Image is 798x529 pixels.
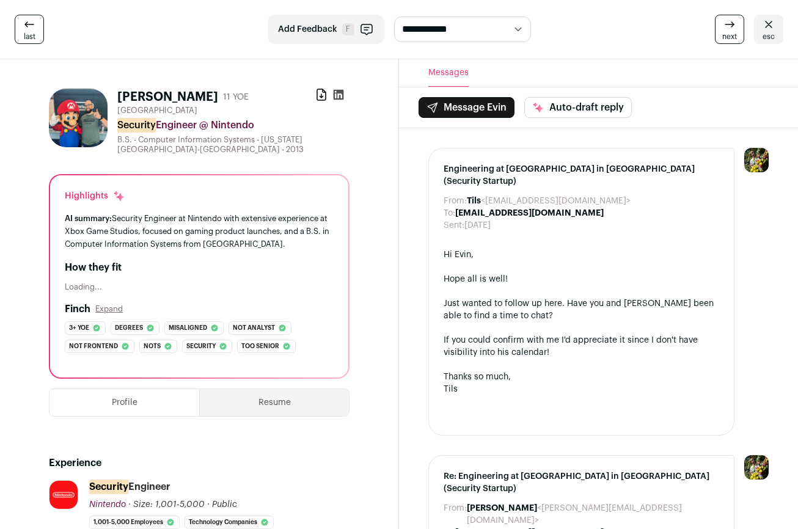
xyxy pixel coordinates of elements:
[65,260,334,275] h2: How they fit
[117,118,350,133] div: Engineer @ Nintendo
[65,282,334,292] div: Loading...
[65,214,112,222] span: AI summary:
[715,15,744,44] a: next
[444,373,511,381] span: Thanks so much,
[444,502,467,527] dt: From:
[524,97,632,118] button: Auto-draft reply
[115,322,143,334] span: Degrees
[128,500,205,509] span: · Size: 1,001-5,000
[223,91,249,103] div: 11 YOE
[65,190,125,202] div: Highlights
[444,195,467,207] dt: From:
[186,340,216,352] span: Security
[65,212,334,250] div: Security Engineer at Nintendo with extensive experience at Xbox Game Studios, focused on gaming p...
[117,118,156,133] mark: Security
[69,322,89,334] span: 3+ yoe
[89,480,170,494] div: Engineer
[185,516,274,529] li: Technology Companies
[144,340,161,352] span: Nots
[233,322,275,334] span: Not analyst
[212,500,237,509] span: Public
[49,389,199,416] button: Profile
[444,299,714,320] span: Just wanted to follow up here. Have you and [PERSON_NAME] been able to find a time to chat?
[444,219,464,232] dt: Sent:
[89,480,128,494] mark: Security
[744,148,769,172] img: 6689865-medium_jpg
[428,59,469,87] button: Messages
[455,209,604,217] b: [EMAIL_ADDRESS][DOMAIN_NAME]
[15,15,44,44] a: last
[444,336,698,357] span: If you could confirm with me I'd appreciate it since I don't have visibility into his calendar!
[117,106,197,115] span: [GEOGRAPHIC_DATA]
[722,32,737,42] span: next
[278,23,337,35] span: Add Feedback
[444,383,719,395] div: Tils
[207,498,210,511] span: ·
[444,163,719,188] span: Engineering at [GEOGRAPHIC_DATA] in [GEOGRAPHIC_DATA] (Security Startup)
[49,89,108,147] img: dd9ef7d23383b5d57a68ab3e9cb69ab818e7877edd7bce5bf395ae3b57241118.jpg
[117,135,350,155] div: B.S. - Computer Information Systems - [US_STATE][GEOGRAPHIC_DATA]-[GEOGRAPHIC_DATA] - 2013
[467,504,537,513] b: [PERSON_NAME]
[89,500,126,509] span: Nintendo
[65,302,90,316] h2: Finch
[444,207,455,219] dt: To:
[467,502,719,527] dd: <[PERSON_NAME][EMAIL_ADDRESS][DOMAIN_NAME]>
[89,516,180,529] li: 1,001-5,000 employees
[754,15,783,44] a: esc
[444,470,719,495] span: Re: Engineering at [GEOGRAPHIC_DATA] in [GEOGRAPHIC_DATA] (Security Startup)
[467,195,631,207] dd: <[EMAIL_ADDRESS][DOMAIN_NAME]>
[268,15,384,44] button: Add Feedback F
[117,89,218,106] h1: [PERSON_NAME]
[49,481,78,509] img: e532970f8612c4aa5daecf63b20edf7145d77a8bb98f85ade53d9c12dbd87ee6.jpg
[464,219,491,232] dd: [DATE]
[49,456,350,470] h2: Experience
[169,322,207,334] span: Misaligned
[467,197,481,205] b: Tils
[419,97,514,118] button: Message Evin
[200,389,349,416] button: Resume
[444,275,508,283] span: Hope all is well!
[69,340,118,352] span: Not frontend
[342,23,354,35] span: F
[24,32,35,42] span: last
[241,340,279,352] span: Too senior
[763,32,775,42] span: esc
[744,455,769,480] img: 6689865-medium_jpg
[95,304,123,314] button: Expand
[444,250,474,259] span: Hi Evin,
